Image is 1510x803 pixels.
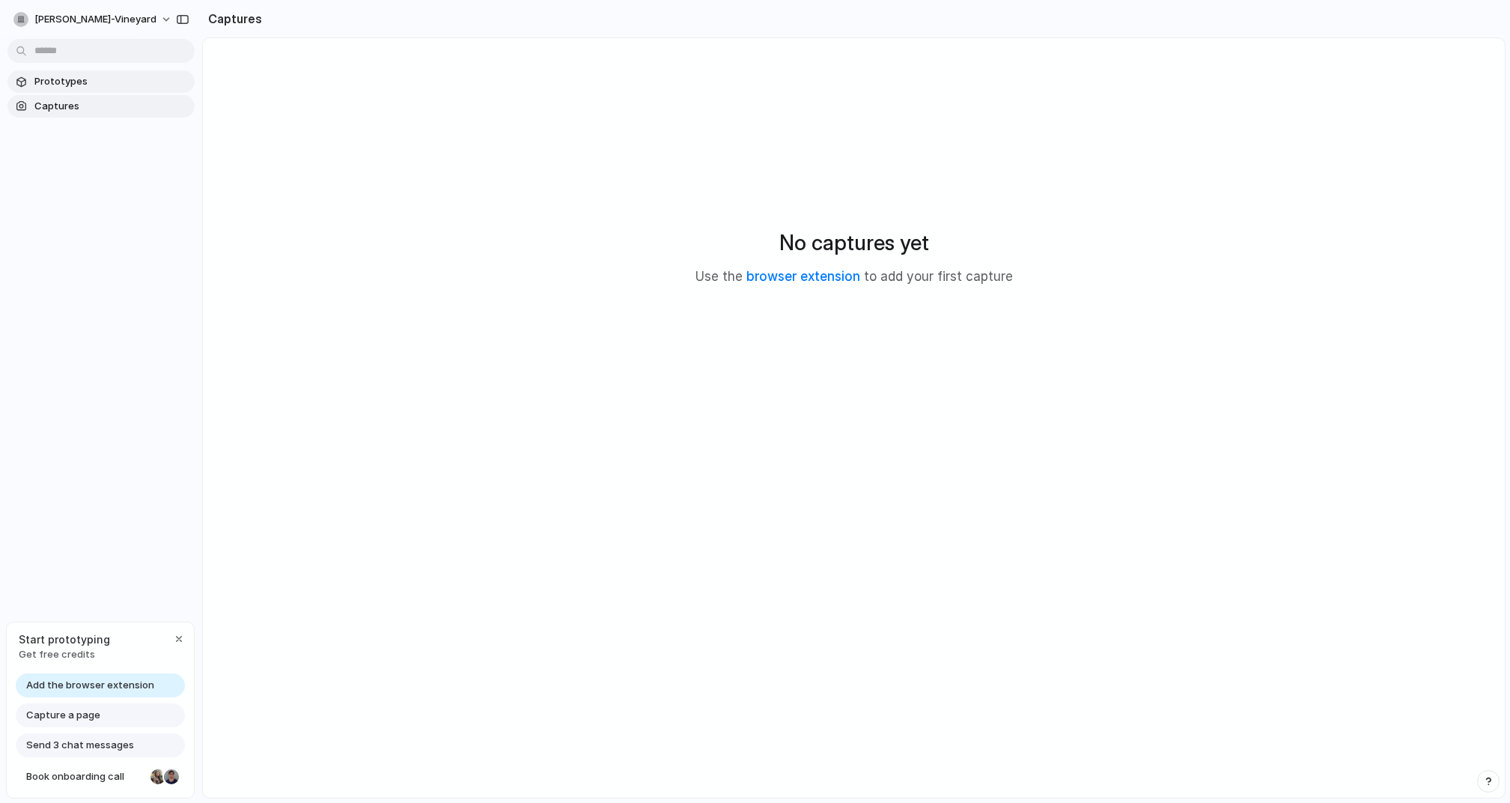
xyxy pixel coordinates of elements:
span: Book onboarding call [26,769,144,784]
span: Prototypes [34,74,189,89]
a: Add the browser extension [16,673,185,697]
span: [PERSON_NAME]-vineyard [34,12,156,27]
span: Capture a page [26,708,100,723]
span: Add the browser extension [26,678,154,693]
button: [PERSON_NAME]-vineyard [7,7,180,31]
span: Start prototyping [19,631,110,647]
a: Captures [7,95,195,118]
span: Captures [34,99,189,114]
span: Send 3 chat messages [26,738,134,753]
div: Nicole Kubica [149,768,167,786]
h2: No captures yet [779,227,929,258]
a: browser extension [746,269,860,284]
div: Christian Iacullo [162,768,180,786]
h2: Captures [202,10,262,28]
span: Get free credits [19,647,110,662]
a: Book onboarding call [16,765,185,789]
a: Prototypes [7,70,195,93]
p: Use the to add your first capture [695,267,1013,287]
